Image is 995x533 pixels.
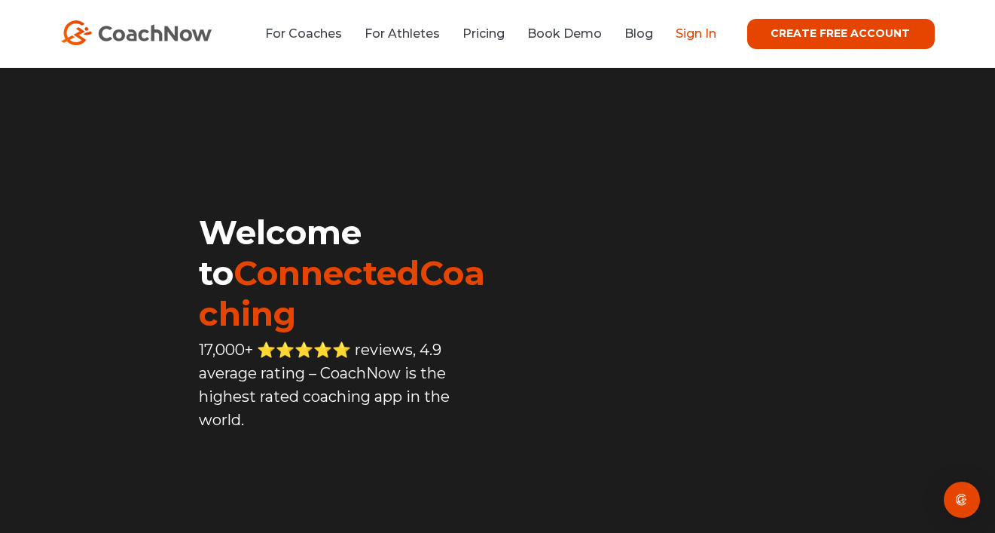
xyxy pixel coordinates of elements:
a: For Coaches [266,26,343,41]
h1: Welcome to [199,212,497,334]
span: 17,000+ ⭐️⭐️⭐️⭐️⭐️ reviews, 4.9 average rating – CoachNow is the highest rated coaching app in th... [199,341,450,429]
img: CoachNow Logo [61,20,212,45]
a: Blog [625,26,654,41]
a: Pricing [463,26,505,41]
a: Book Demo [528,26,603,41]
iframe: Embedded CTA [199,464,497,510]
a: CREATE FREE ACCOUNT [747,19,935,49]
a: For Athletes [365,26,441,41]
a: Sign In [676,26,717,41]
div: Open Intercom Messenger [944,482,980,518]
span: ConnectedCoaching [199,253,485,334]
